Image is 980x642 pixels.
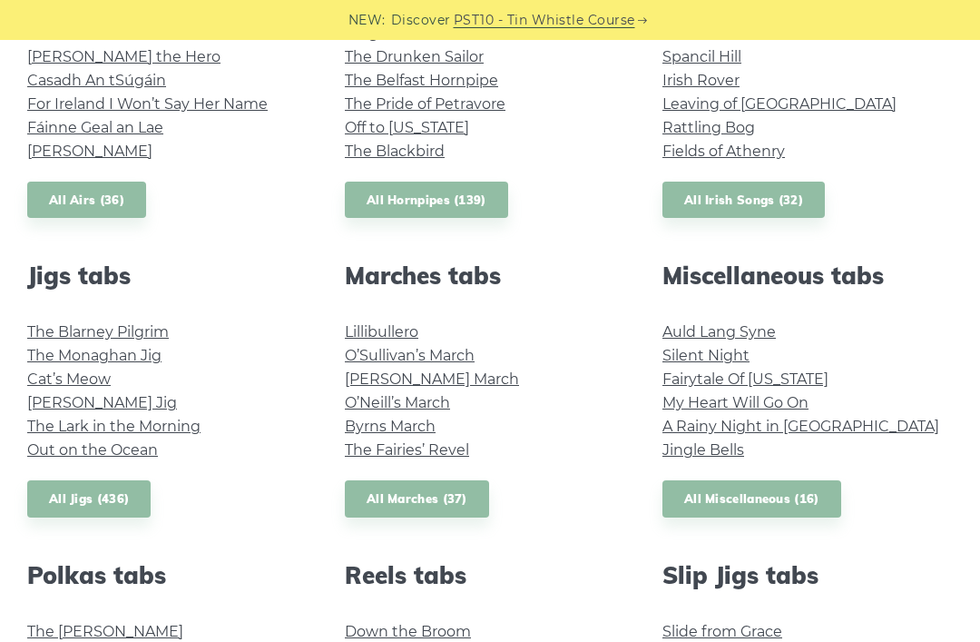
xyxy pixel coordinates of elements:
a: All Jigs (436) [27,480,151,518]
a: The Monaghan Jig [27,347,162,364]
a: Fáinne Geal an Lae [27,119,163,136]
span: Discover [391,10,451,31]
a: [PERSON_NAME] Jig [27,394,177,411]
a: PST10 - Tin Whistle Course [454,10,635,31]
a: Out on the Ocean [27,441,158,459]
a: The Pride of Petravore [345,95,505,113]
a: Jingle Bells [662,441,744,459]
a: Fields of Athenry [662,143,785,160]
h2: Marches tabs [345,262,635,290]
span: NEW: [348,10,386,31]
a: My Heart Will Go On [662,394,808,411]
a: Leaving of [GEOGRAPHIC_DATA] [662,95,897,113]
a: Lillibullero [345,323,418,341]
h2: Reels tabs [345,561,635,589]
a: All Miscellaneous (16) [662,480,841,518]
a: Cat’s Meow [27,370,111,388]
a: A Rainy Night in [GEOGRAPHIC_DATA] [662,418,939,435]
a: Spancil Hill [662,48,741,65]
a: Lonesome Boatman [27,25,176,42]
a: Silent Night [662,347,750,364]
a: The Blarney Pilgrim [27,323,169,341]
a: The Fairies’ Revel [345,441,469,459]
h2: Slip Jigs tabs [662,561,953,589]
a: Grace [662,25,704,42]
a: O’Neill’s March [345,394,450,411]
a: Down the Broom [345,623,471,640]
a: [PERSON_NAME] [27,143,152,160]
a: Auld Lang Syne [662,323,776,341]
a: The Belfast Hornpipe [345,72,498,89]
a: Rattling Bog [662,119,755,136]
a: The Blackbird [345,143,445,160]
a: Slide from Grace [662,623,782,640]
a: All Irish Songs (32) [662,182,825,219]
a: [PERSON_NAME] March [345,370,519,388]
a: For Ireland I Won’t Say Her Name [27,95,268,113]
a: The Lark in the Morning [27,418,201,435]
a: Casadh An tSúgáin [27,72,166,89]
a: Fairytale Of [US_STATE] [662,370,828,388]
h2: Polkas tabs [27,561,318,589]
a: All Marches (37) [345,480,489,518]
a: All Hornpipes (139) [345,182,508,219]
a: [PERSON_NAME] the Hero [27,48,220,65]
a: The [PERSON_NAME] [27,623,183,640]
a: All Airs (36) [27,182,146,219]
a: The Drunken Sailor [345,48,484,65]
h2: Miscellaneous tabs [662,262,953,290]
a: King Of Fairies [345,25,448,42]
a: Irish Rover [662,72,740,89]
a: Byrns March [345,418,436,435]
h2: Jigs tabs [27,262,318,290]
a: Off to [US_STATE] [345,119,469,136]
a: O’Sullivan’s March [345,347,475,364]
